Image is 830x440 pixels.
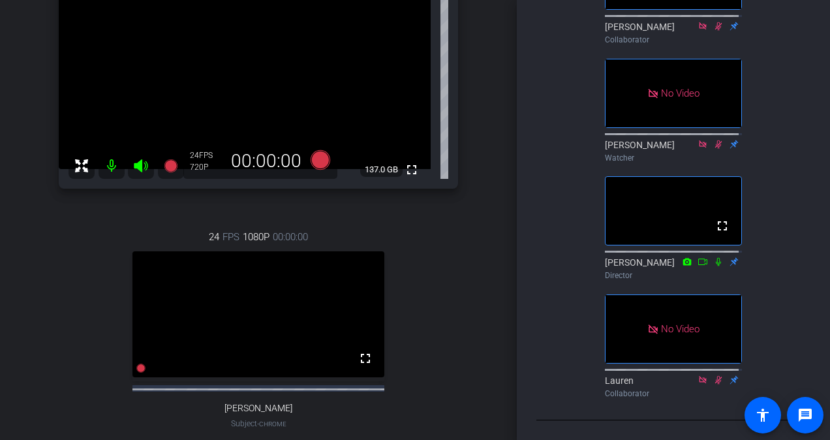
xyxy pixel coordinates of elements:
[661,323,699,335] span: No Video
[224,403,292,414] span: [PERSON_NAME]
[231,418,286,430] span: Subject
[360,162,403,178] span: 137.0 GB
[199,151,213,160] span: FPS
[190,150,223,161] div: 24
[605,374,742,400] div: Lauren
[223,230,239,244] span: FPS
[715,218,730,234] mat-icon: fullscreen
[605,388,742,400] div: Collaborator
[404,162,420,178] mat-icon: fullscreen
[358,351,373,366] mat-icon: fullscreen
[605,138,742,164] div: [PERSON_NAME]
[259,420,286,428] span: Chrome
[605,152,742,164] div: Watcher
[661,87,699,99] span: No Video
[605,20,742,46] div: [PERSON_NAME]
[755,407,771,423] mat-icon: accessibility
[797,407,813,423] mat-icon: message
[605,256,742,281] div: [PERSON_NAME]
[273,230,308,244] span: 00:00:00
[223,150,310,172] div: 00:00:00
[190,162,223,172] div: 720P
[209,230,219,244] span: 24
[605,34,742,46] div: Collaborator
[243,230,269,244] span: 1080P
[257,419,259,428] span: -
[605,270,742,281] div: Director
